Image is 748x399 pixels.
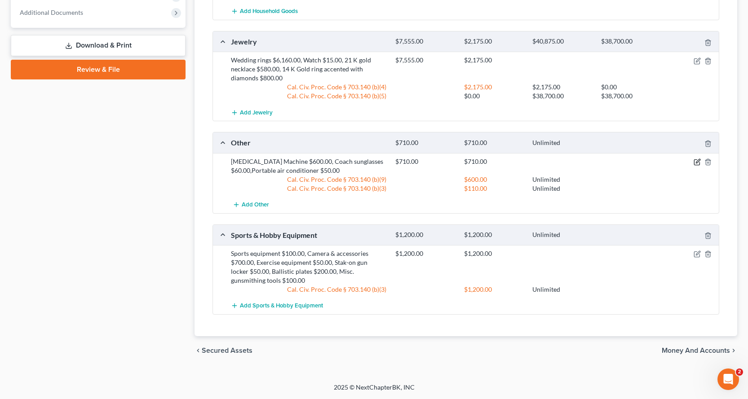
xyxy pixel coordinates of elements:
[240,8,298,15] span: Add Household Goods
[460,157,528,166] div: $710.00
[597,92,665,101] div: $38,700.00
[597,37,665,46] div: $38,700.00
[226,230,391,240] div: Sports & Hobby Equipment
[597,83,665,92] div: $0.00
[11,35,186,56] a: Download & Print
[240,303,323,310] span: Add Sports & Hobby Equipment
[226,249,391,285] div: Sports equipment $100.00, Camera & accessories $700.00, Exercise equipment $50.00, Stak-on gun lo...
[460,285,528,294] div: $1,200.00
[195,347,252,354] button: chevron_left Secured Assets
[736,368,743,376] span: 2
[528,285,596,294] div: Unlimited
[391,139,459,147] div: $710.00
[195,347,202,354] i: chevron_left
[391,249,459,258] div: $1,200.00
[226,56,391,83] div: Wedding rings $6,160.00, Watch $15.00, 21 K gold necklace $580.00, 14 K Gold ring accented with d...
[391,37,459,46] div: $7,555.00
[231,3,298,20] button: Add Household Goods
[460,184,528,193] div: $110.00
[226,83,391,92] div: Cal. Civ. Proc. Code § 703.140 (b)(4)
[226,37,391,46] div: Jewelry
[226,138,391,147] div: Other
[20,9,83,16] span: Additional Documents
[231,298,323,314] button: Add Sports & Hobby Equipment
[226,285,391,294] div: Cal. Civ. Proc. Code § 703.140 (b)(3)
[240,109,273,116] span: Add Jewelry
[11,60,186,79] a: Review & File
[231,197,270,213] button: Add Other
[391,157,459,166] div: $710.00
[460,83,528,92] div: $2,175.00
[231,104,273,121] button: Add Jewelry
[528,231,596,239] div: Unlimited
[226,157,391,175] div: [MEDICAL_DATA] Machine $600.00, Coach sunglasses $60.00,Portable air conditioner $50.00
[226,184,391,193] div: Cal. Civ. Proc. Code § 703.140 (b)(3)
[460,37,528,46] div: $2,175.00
[460,249,528,258] div: $1,200.00
[226,92,391,101] div: Cal. Civ. Proc. Code § 703.140 (b)(5)
[528,83,596,92] div: $2,175.00
[528,37,596,46] div: $40,875.00
[460,56,528,65] div: $2,175.00
[460,231,528,239] div: $1,200.00
[226,175,391,184] div: Cal. Civ. Proc. Code § 703.140 (b)(9)
[717,368,739,390] iframe: Intercom live chat
[662,347,730,354] span: Money and Accounts
[528,139,596,147] div: Unlimited
[202,347,252,354] span: Secured Assets
[391,56,459,65] div: $7,555.00
[528,92,596,101] div: $38,700.00
[460,139,528,147] div: $710.00
[730,347,737,354] i: chevron_right
[391,231,459,239] div: $1,200.00
[242,201,269,208] span: Add Other
[528,175,596,184] div: Unlimited
[460,92,528,101] div: $0.00
[460,175,528,184] div: $600.00
[662,347,737,354] button: Money and Accounts chevron_right
[528,184,596,193] div: Unlimited
[118,383,630,399] div: 2025 © NextChapterBK, INC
